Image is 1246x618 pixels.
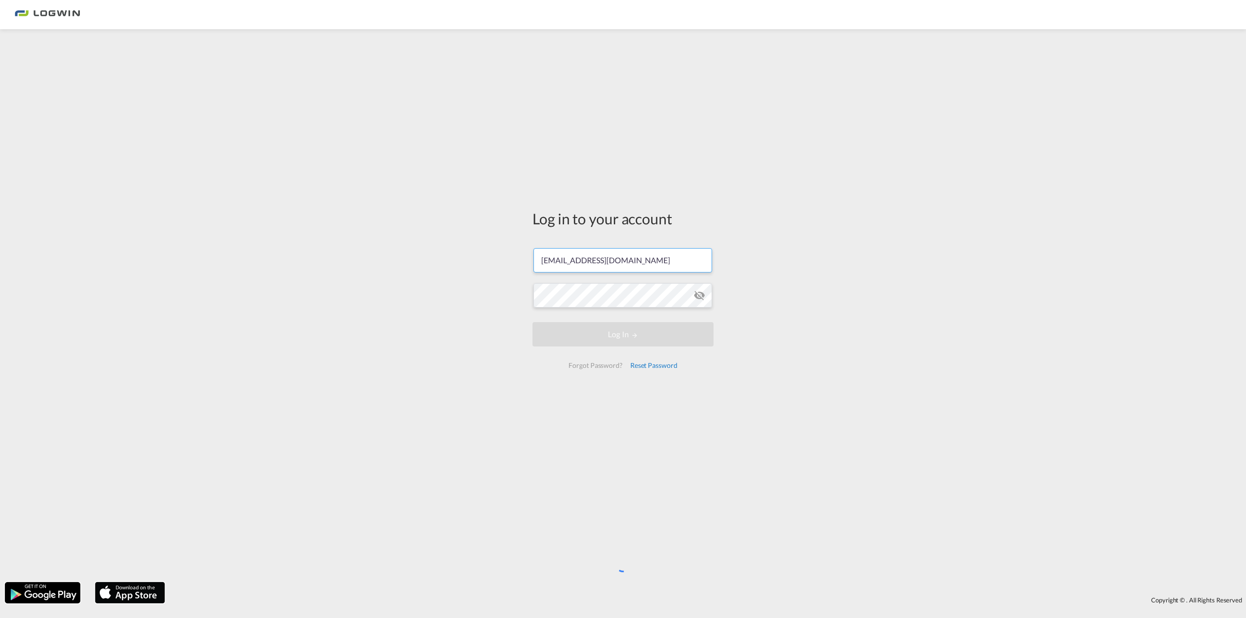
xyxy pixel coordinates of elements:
div: Log in to your account [532,208,714,229]
button: LOGIN [532,322,714,346]
div: Forgot Password? [565,357,626,374]
img: apple.png [94,581,166,604]
input: Enter email/phone number [533,248,712,273]
md-icon: icon-eye-off [694,290,705,301]
div: Reset Password [626,357,681,374]
img: bc73a0e0d8c111efacd525e4c8ad7d32.png [15,4,80,26]
div: Copyright © . All Rights Reserved [170,592,1246,608]
img: google.png [4,581,81,604]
